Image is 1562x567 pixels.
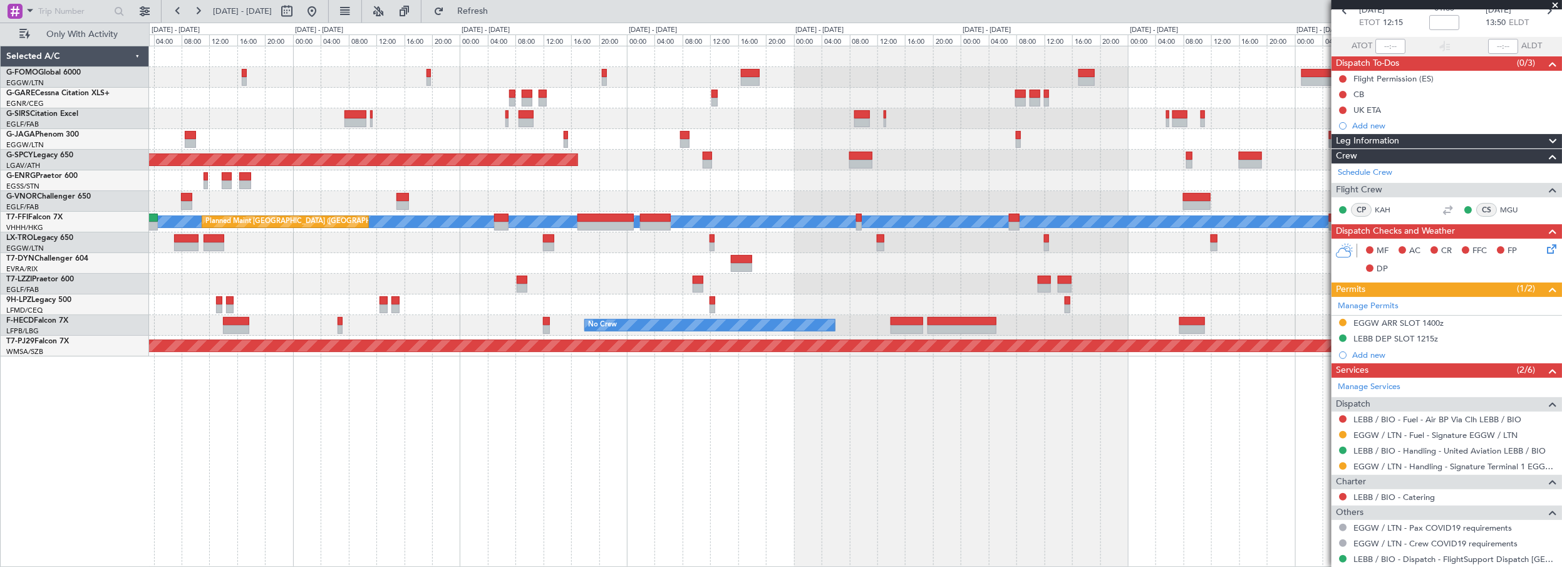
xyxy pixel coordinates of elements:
[627,34,654,46] div: 00:00
[1184,34,1211,46] div: 08:00
[6,234,33,242] span: LX-TRO
[14,24,136,44] button: Only With Activity
[1156,34,1183,46] div: 04:00
[1359,17,1380,29] span: ETOT
[6,131,79,138] a: G-JAGAPhenom 300
[6,110,78,118] a: G-SIRSCitation Excel
[961,34,988,46] div: 00:00
[6,264,38,274] a: EVRA/RIX
[1336,283,1365,297] span: Permits
[6,110,30,118] span: G-SIRS
[822,34,849,46] div: 04:00
[1239,34,1267,46] div: 16:00
[1359,4,1385,17] span: [DATE]
[6,193,91,200] a: G-VNORChallenger 650
[6,317,68,325] a: F-HECDFalcon 7X
[1297,25,1345,36] div: [DATE] - [DATE]
[376,34,404,46] div: 12:00
[515,34,543,46] div: 08:00
[1336,506,1363,520] span: Others
[1336,363,1368,378] span: Services
[1072,34,1100,46] div: 16:00
[1353,318,1444,328] div: EGGW ARR SLOT 1400z
[794,34,822,46] div: 00:00
[6,202,39,212] a: EGLF/FAB
[6,78,44,88] a: EGGW/LTN
[349,34,376,46] div: 08:00
[209,34,237,46] div: 12:00
[571,34,599,46] div: 16:00
[460,34,487,46] div: 00:00
[6,69,38,76] span: G-FOMO
[293,34,321,46] div: 00:00
[213,6,272,17] span: [DATE] - [DATE]
[989,34,1016,46] div: 04:00
[33,30,132,39] span: Only With Activity
[1377,245,1389,257] span: MF
[6,90,35,97] span: G-GARE
[1045,34,1072,46] div: 12:00
[432,34,460,46] div: 20:00
[1377,263,1388,276] span: DP
[629,25,677,36] div: [DATE] - [DATE]
[588,316,617,335] div: No Crew
[447,7,499,16] span: Refresh
[933,34,961,46] div: 20:00
[1295,34,1323,46] div: 00:00
[154,34,182,46] div: 04:00
[1375,39,1405,54] input: --:--
[738,34,766,46] div: 16:00
[6,244,44,253] a: EGGW/LTN
[1509,17,1529,29] span: ELDT
[1336,149,1357,164] span: Crew
[1353,414,1521,425] a: LEBB / BIO - Fuel - Air BP Via Clh LEBB / BIO
[6,193,37,200] span: G-VNOR
[599,34,627,46] div: 20:00
[1352,40,1372,53] span: ATOT
[1476,203,1497,217] div: CS
[877,34,905,46] div: 12:00
[1338,300,1399,313] a: Manage Permits
[1336,134,1399,148] span: Leg Information
[1353,89,1364,100] div: CB
[205,212,403,231] div: Planned Maint [GEOGRAPHIC_DATA] ([GEOGRAPHIC_DATA])
[1409,245,1420,257] span: AC
[6,276,74,283] a: T7-LZZIPraetor 600
[6,255,34,263] span: T7-DYN
[6,317,34,325] span: F-HECD
[1353,523,1512,533] a: EGGW / LTN - Pax COVID19 requirements
[1338,381,1400,393] a: Manage Services
[1353,554,1556,564] a: LEBB / BIO - Dispatch - FlightSupport Dispatch [GEOGRAPHIC_DATA]
[1353,430,1518,440] a: EGGW / LTN - Fuel - Signature EGGW / LTN
[428,1,503,21] button: Refresh
[1352,120,1556,131] div: Add new
[6,326,39,336] a: LFPB/LBG
[766,34,794,46] div: 20:00
[6,152,73,159] a: G-SPCYLegacy 650
[1130,25,1178,36] div: [DATE] - [DATE]
[1517,282,1535,295] span: (1/2)
[6,338,34,345] span: T7-PJ29
[6,182,39,191] a: EGSS/STN
[1100,34,1128,46] div: 20:00
[654,34,682,46] div: 04:00
[1353,492,1435,502] a: LEBB / BIO - Catering
[152,25,200,36] div: [DATE] - [DATE]
[1472,245,1487,257] span: FFC
[1352,350,1556,360] div: Add new
[905,34,933,46] div: 16:00
[1353,105,1381,115] div: UK ETA
[6,285,39,294] a: EGLF/FAB
[237,34,265,46] div: 16:00
[1517,363,1535,377] span: (2/6)
[405,34,432,46] div: 16:00
[1353,538,1518,549] a: EGGW / LTN - Crew COVID19 requirements
[1338,167,1392,179] a: Schedule Crew
[1375,204,1403,216] a: KAH
[6,90,110,97] a: G-GARECessna Citation XLS+
[295,25,343,36] div: [DATE] - [DATE]
[1336,183,1382,197] span: Flight Crew
[38,2,110,21] input: Trip Number
[6,306,43,315] a: LFMD/CEQ
[182,34,209,46] div: 08:00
